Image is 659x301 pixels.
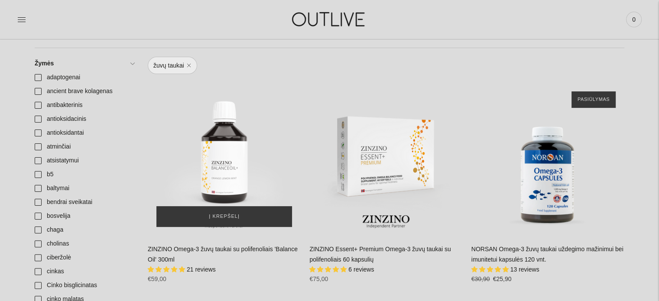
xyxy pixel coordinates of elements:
a: ancient brave kolagenas [29,84,139,98]
a: ZINZINO Omega-3 žuvų taukai su polifenoliais 'Balance Oil' 300ml [148,246,298,263]
span: 4.76 stars [148,266,187,273]
a: antibakterinis [29,98,139,112]
a: Cinko bisglicinatas [29,278,139,292]
a: bendrai sveikatai [29,195,139,209]
a: atsistatymui [29,154,139,168]
span: €59,00 [148,275,166,282]
a: ZINZINO Essent+ Premium Omega-3 žuvų taukai su polifenoliais 60 kapsulių [309,83,462,236]
a: adaptogenai [29,71,139,84]
a: cholinas [29,237,139,251]
span: €25,90 [493,275,511,282]
a: ZINZINO Essent+ Premium Omega-3 žuvų taukai su polifenoliais 60 kapsulių [309,246,451,263]
span: 0 [628,13,640,26]
a: antioksidacinis [29,112,139,126]
a: ZINZINO Omega-3 žuvų taukai su polifenoliais 'Balance Oil' 300ml [148,83,301,236]
s: €30,90 [471,275,490,282]
a: chaga [29,223,139,237]
a: cinkas [29,265,139,278]
span: Į krepšelį [209,212,240,221]
a: NORSAN Omega-3 žuvų taukai uždegimo mažinimui bei imunitetui kapsulės 120 vnt. [471,83,624,236]
a: Žymės [29,57,139,71]
a: ciberžolė [29,251,139,265]
a: 0 [626,10,642,29]
span: 21 reviews [187,266,216,273]
a: atminčiai [29,140,139,154]
a: baltymai [29,181,139,195]
a: b5 [29,168,139,181]
a: antioksidantai [29,126,139,140]
a: NORSAN Omega-3 žuvų taukai uždegimo mažinimui bei imunitetui kapsulės 120 vnt. [471,246,623,263]
img: OUTLIVE [275,4,383,34]
a: bosvelija [29,209,139,223]
span: 5.00 stars [309,266,348,273]
span: 13 reviews [510,266,539,273]
button: Į krepšelį [156,206,292,227]
span: 6 reviews [348,266,374,273]
a: žuvų taukai [148,57,197,74]
span: €75,00 [309,275,328,282]
span: 4.92 stars [471,266,510,273]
